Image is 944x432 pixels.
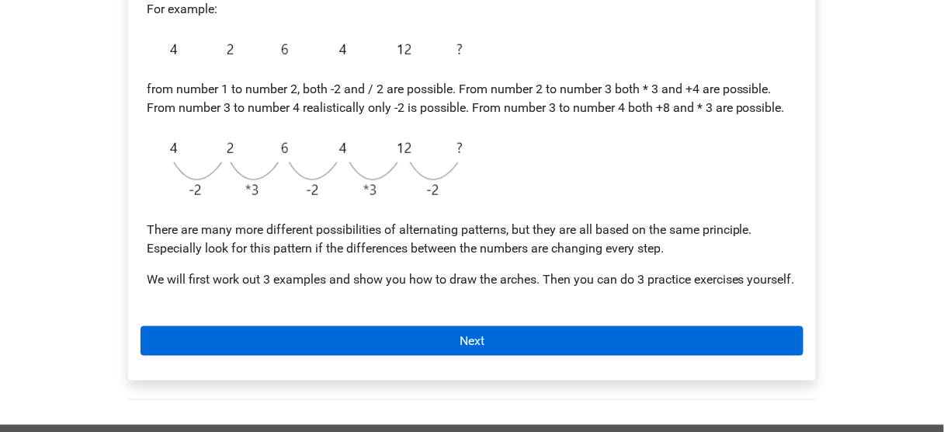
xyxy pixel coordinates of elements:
p: from number 1 to number 2, both -2 and / 2 are possible. From number 2 to number 3 both * 3 and +... [147,80,797,117]
img: Alternating_Example_intro_1.png [147,31,470,68]
img: Alternating_Example_intro_2.png [147,130,470,208]
a: Next [141,326,803,356]
p: We will first work out 3 examples and show you how to draw the arches. Then you can do 3 practice... [147,270,797,289]
p: There are many more different possibilities of alternating patterns, but they are all based on th... [147,221,797,258]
